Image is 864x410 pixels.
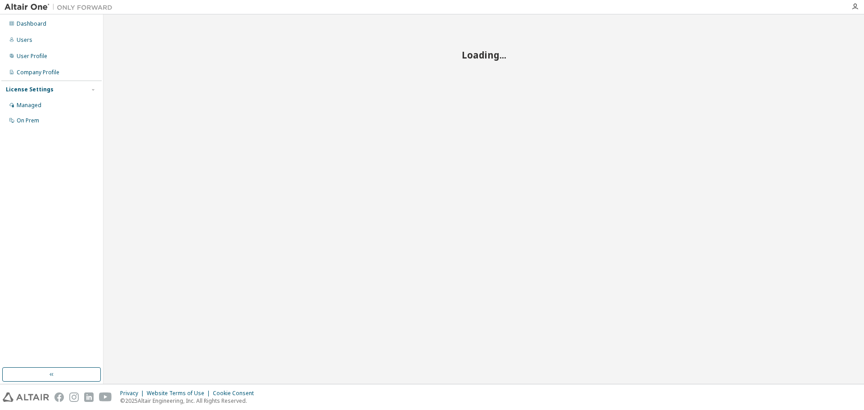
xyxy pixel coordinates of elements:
div: Cookie Consent [213,390,259,397]
img: Altair One [4,3,117,12]
div: Managed [17,102,41,109]
img: youtube.svg [99,392,112,402]
div: User Profile [17,53,47,60]
img: altair_logo.svg [3,392,49,402]
div: License Settings [6,86,54,93]
div: Website Terms of Use [147,390,213,397]
div: On Prem [17,117,39,124]
h2: Loading... [281,49,686,61]
div: Dashboard [17,20,46,27]
img: instagram.svg [69,392,79,402]
div: Users [17,36,32,44]
div: Company Profile [17,69,59,76]
img: facebook.svg [54,392,64,402]
p: © 2025 Altair Engineering, Inc. All Rights Reserved. [120,397,259,405]
img: linkedin.svg [84,392,94,402]
div: Privacy [120,390,147,397]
